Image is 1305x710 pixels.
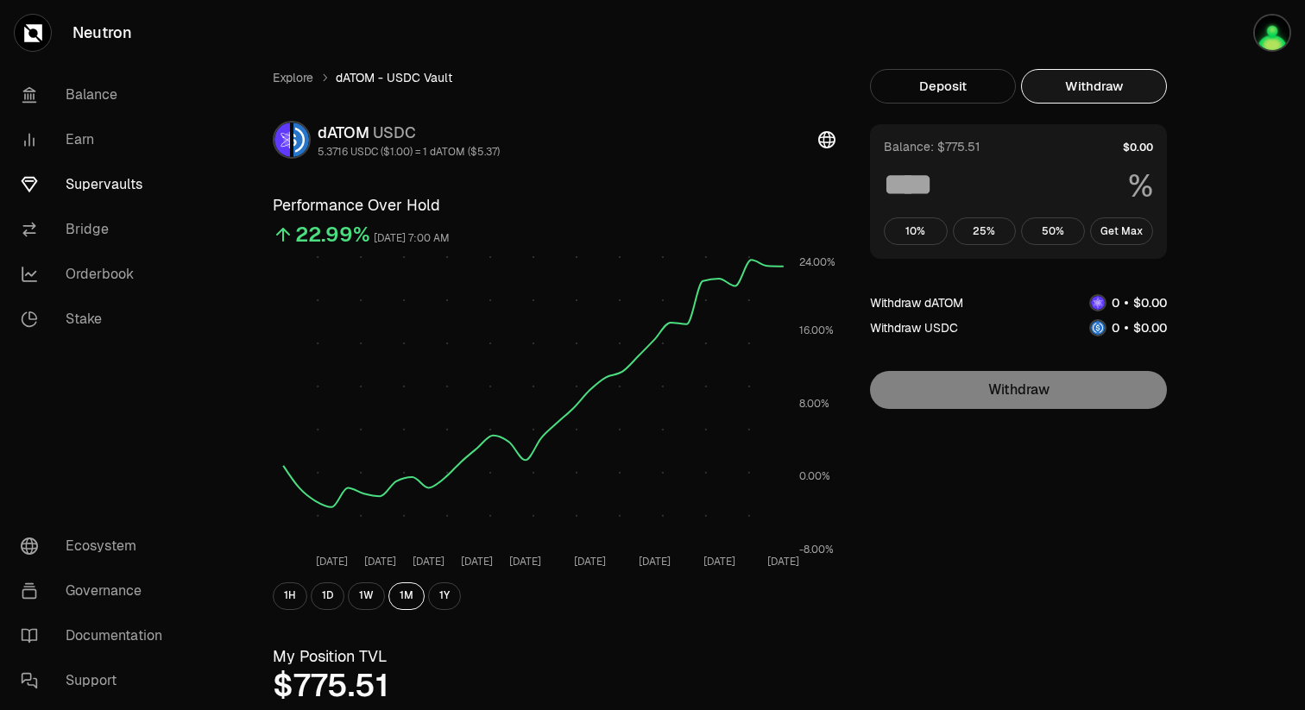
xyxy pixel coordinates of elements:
tspan: 16.00% [799,324,834,337]
button: 10% [884,217,948,245]
div: 5.3716 USDC ($1.00) = 1 dATOM ($5.37) [318,145,500,159]
span: % [1128,169,1153,204]
tspan: [DATE] [461,555,493,569]
a: Bridge [7,207,186,252]
a: Earn [7,117,186,162]
span: dATOM - USDC Vault [336,69,452,86]
a: Support [7,658,186,703]
tspan: -8.00% [799,543,834,556]
button: 1H [273,582,307,610]
img: USDC Logo [293,123,309,157]
tspan: [DATE] [767,555,799,569]
button: 1W [348,582,385,610]
tspan: [DATE] [509,555,541,569]
button: 1D [311,582,344,610]
div: dATOM [318,121,500,145]
a: Orderbook [7,252,186,297]
h3: Performance Over Hold [273,193,835,217]
h3: My Position TVL [273,644,835,669]
a: Balance [7,72,186,117]
tspan: [DATE] [703,555,735,569]
nav: breadcrumb [273,69,835,86]
img: Ted [1255,16,1289,50]
tspan: [DATE] [574,555,606,569]
a: Supervaults [7,162,186,207]
div: [DATE] 7:00 AM [374,229,450,248]
a: Ecosystem [7,524,186,569]
button: 1Y [428,582,461,610]
button: 1M [388,582,425,610]
button: Withdraw [1021,69,1167,104]
tspan: 0.00% [799,469,830,483]
div: Withdraw USDC [870,319,958,336]
div: $775.51 [273,669,835,703]
img: dATOM Logo [1091,296,1105,310]
a: Documentation [7,613,186,658]
tspan: [DATE] [413,555,444,569]
button: 50% [1021,217,1085,245]
button: Deposit [870,69,1016,104]
div: Withdraw dATOM [870,294,963,311]
span: USDC [373,123,416,142]
a: Stake [7,297,186,342]
tspan: 8.00% [799,397,829,411]
div: Balance: $775.51 [884,138,980,155]
div: 22.99% [295,221,370,248]
img: USDC Logo [1091,321,1105,335]
tspan: [DATE] [639,555,671,569]
button: Get Max [1090,217,1154,245]
tspan: 24.00% [799,255,835,269]
button: 25% [953,217,1017,245]
tspan: [DATE] [316,555,348,569]
tspan: [DATE] [364,555,396,569]
a: Governance [7,569,186,613]
img: dATOM Logo [274,123,290,157]
a: Explore [273,69,313,86]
